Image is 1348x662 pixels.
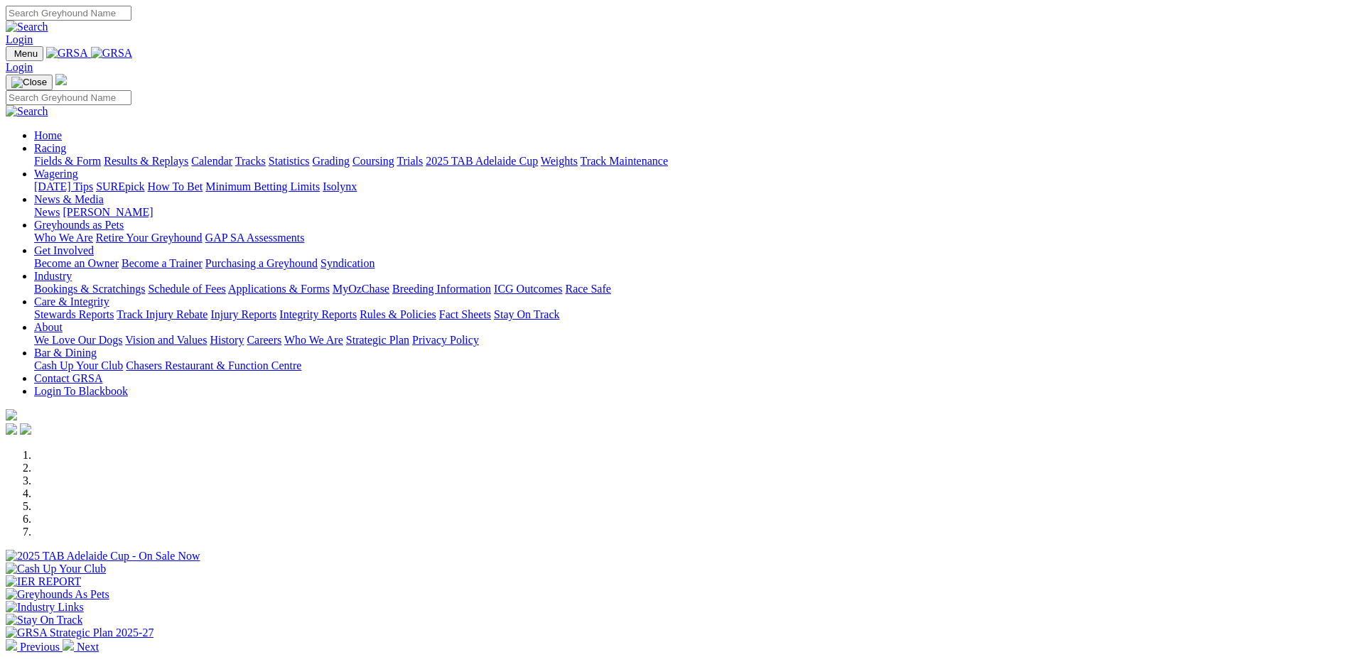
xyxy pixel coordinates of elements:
[34,244,94,256] a: Get Involved
[426,155,538,167] a: 2025 TAB Adelaide Cup
[210,308,276,320] a: Injury Reports
[34,334,122,346] a: We Love Our Dogs
[77,641,99,653] span: Next
[34,257,119,269] a: Become an Owner
[34,308,114,320] a: Stewards Reports
[34,257,1342,270] div: Get Involved
[205,257,318,269] a: Purchasing a Greyhound
[269,155,310,167] a: Statistics
[34,334,1342,347] div: About
[6,423,17,435] img: facebook.svg
[352,155,394,167] a: Coursing
[581,155,668,167] a: Track Maintenance
[6,550,200,563] img: 2025 TAB Adelaide Cup - On Sale Now
[210,334,244,346] a: History
[34,283,145,295] a: Bookings & Scratchings
[46,47,88,60] img: GRSA
[6,588,109,601] img: Greyhounds As Pets
[34,321,63,333] a: About
[494,308,559,320] a: Stay On Track
[55,74,67,85] img: logo-grsa-white.png
[122,257,203,269] a: Become a Trainer
[63,206,153,218] a: [PERSON_NAME]
[6,601,84,614] img: Industry Links
[34,372,102,384] a: Contact GRSA
[117,308,207,320] a: Track Injury Rebate
[34,155,1342,168] div: Racing
[228,283,330,295] a: Applications & Forms
[126,359,301,371] a: Chasers Restaurant & Function Centre
[191,155,232,167] a: Calendar
[6,6,131,21] input: Search
[63,639,74,651] img: chevron-right-pager-white.svg
[397,155,423,167] a: Trials
[34,232,93,244] a: Who We Are
[34,295,109,308] a: Care & Integrity
[6,563,106,575] img: Cash Up Your Club
[6,90,131,105] input: Search
[34,359,123,371] a: Cash Up Your Club
[148,283,225,295] a: Schedule of Fees
[235,155,266,167] a: Tracks
[6,46,43,61] button: Toggle navigation
[205,232,305,244] a: GAP SA Assessments
[313,155,350,167] a: Grading
[34,219,124,231] a: Greyhounds as Pets
[34,359,1342,372] div: Bar & Dining
[34,308,1342,321] div: Care & Integrity
[6,641,63,653] a: Previous
[333,283,389,295] a: MyOzChase
[34,129,62,141] a: Home
[323,180,357,192] a: Isolynx
[34,206,60,218] a: News
[34,270,72,282] a: Industry
[34,385,128,397] a: Login To Blackbook
[34,283,1342,295] div: Industry
[148,180,203,192] a: How To Bet
[412,334,479,346] a: Privacy Policy
[63,641,99,653] a: Next
[6,75,53,90] button: Toggle navigation
[439,308,491,320] a: Fact Sheets
[34,142,66,154] a: Racing
[20,641,60,653] span: Previous
[125,334,207,346] a: Vision and Values
[6,105,48,118] img: Search
[34,347,97,359] a: Bar & Dining
[6,639,17,651] img: chevron-left-pager-white.svg
[34,168,78,180] a: Wagering
[6,614,82,626] img: Stay On Track
[11,77,47,88] img: Close
[247,334,281,346] a: Careers
[34,155,101,167] a: Fields & Form
[96,232,203,244] a: Retire Your Greyhound
[494,283,562,295] a: ICG Outcomes
[14,48,38,59] span: Menu
[360,308,436,320] a: Rules & Policies
[34,193,104,205] a: News & Media
[205,180,320,192] a: Minimum Betting Limits
[34,232,1342,244] div: Greyhounds as Pets
[104,155,188,167] a: Results & Replays
[91,47,133,60] img: GRSA
[96,180,144,192] a: SUREpick
[541,155,578,167] a: Weights
[284,334,343,346] a: Who We Are
[346,334,409,346] a: Strategic Plan
[6,21,48,33] img: Search
[6,61,33,73] a: Login
[565,283,610,295] a: Race Safe
[6,33,33,45] a: Login
[6,575,81,588] img: IER REPORT
[6,409,17,420] img: logo-grsa-white.png
[6,626,153,639] img: GRSA Strategic Plan 2025-27
[392,283,491,295] a: Breeding Information
[34,206,1342,219] div: News & Media
[34,180,1342,193] div: Wagering
[20,423,31,435] img: twitter.svg
[34,180,93,192] a: [DATE] Tips
[279,308,357,320] a: Integrity Reports
[320,257,374,269] a: Syndication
